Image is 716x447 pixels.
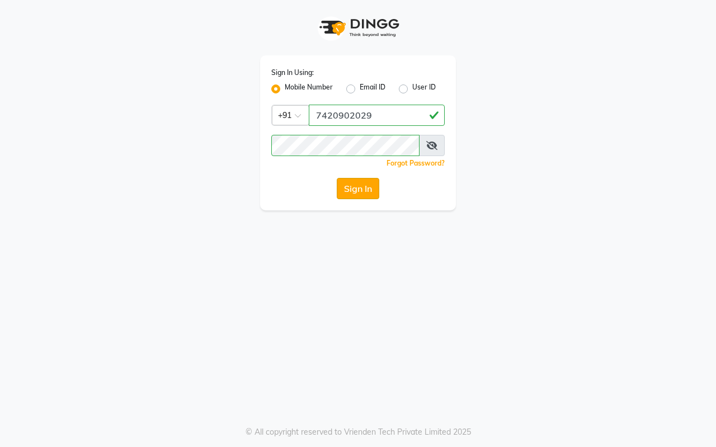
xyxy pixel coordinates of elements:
img: logo1.svg [313,11,403,44]
input: Username [309,105,445,126]
label: Sign In Using: [271,68,314,78]
button: Sign In [337,178,379,199]
label: Email ID [360,82,385,96]
label: User ID [412,82,436,96]
a: Forgot Password? [387,159,445,167]
input: Username [271,135,420,156]
label: Mobile Number [285,82,333,96]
